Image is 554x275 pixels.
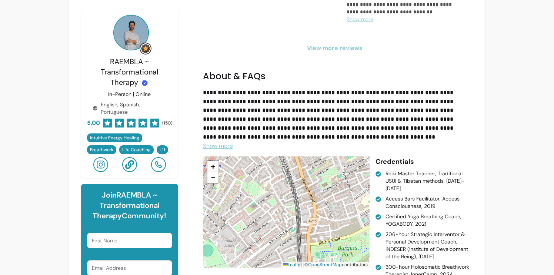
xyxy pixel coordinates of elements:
div: © contributors [281,262,370,268]
a: Leaflet [283,262,302,268]
span: ( 150 ) [162,120,172,126]
li: Reiki Master Teacher, Traditional USUI & Tibetan methods, [DATE]-[DATE] [376,170,461,192]
span: 5.00 [87,119,100,127]
span: | [303,262,304,268]
input: First Name [92,237,167,244]
span: RAEMBLA ~ Transformational Therapy [101,57,158,87]
li: 206-hour Strategic Interventor & Personal Development Coach, INDESER (Institute of Development of... [376,231,461,260]
span: + [211,161,216,172]
span: − [211,172,216,183]
span: Life Coaching [122,147,151,153]
p: Credentials [376,156,461,167]
li: Certified Yoga Breathing Coach, YOGABODY, 2021 [376,213,461,228]
a: Zoom in [207,161,218,172]
p: In-Person | Online [108,90,151,98]
div: English, Spanish, Portuguese [93,101,167,116]
span: + 11 [158,147,167,153]
span: Breathwork [90,147,113,153]
a: OpenStreetMap [308,262,342,268]
img: Grow [141,44,150,53]
h2: About & FAQs [203,70,467,82]
span: Intuitive Energy Healing [90,135,139,141]
span: Show more [203,142,233,150]
span: Show more [347,16,373,23]
a: Zoom out [207,172,218,183]
span: View more reviews [203,44,467,53]
h6: Join RAEMBLA ~ Transformational Therapy Community! [87,190,172,221]
input: Email Address [92,264,167,272]
img: Provider image [113,15,149,50]
li: Access Bars Facilitator, Access Consciousness, 2019 [376,195,461,210]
